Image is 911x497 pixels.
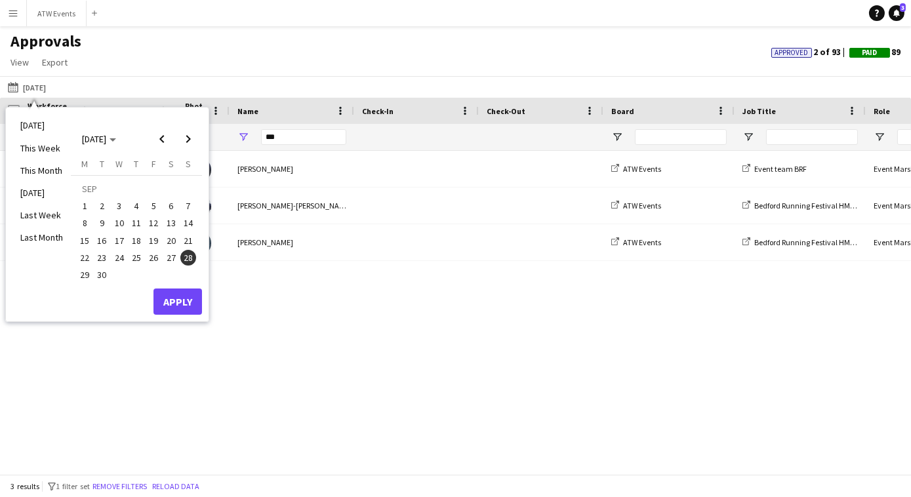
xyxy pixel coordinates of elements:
[487,106,525,116] span: Check-Out
[76,266,93,283] button: 29-09-2025
[889,5,904,21] a: 3
[874,131,885,143] button: Open Filter Menu
[146,198,161,214] span: 5
[742,164,807,174] a: Event team BRF
[134,158,138,170] span: T
[129,198,144,214] span: 4
[77,233,92,248] span: 15
[163,233,179,248] span: 20
[129,216,144,231] span: 11
[180,249,197,266] button: 28-09-2025
[115,158,123,170] span: W
[261,129,346,145] input: Name Filter Input
[163,216,179,231] span: 13
[12,159,71,182] li: This Month
[106,106,125,116] span: Date
[12,137,71,159] li: This Week
[128,232,145,249] button: 18-09-2025
[111,214,128,231] button: 10-09-2025
[145,232,162,249] button: 19-09-2025
[77,267,92,283] span: 29
[93,232,110,249] button: 16-09-2025
[186,158,191,170] span: S
[180,214,197,231] button: 14-09-2025
[12,204,71,226] li: Last Week
[82,133,106,145] span: [DATE]
[162,232,179,249] button: 20-09-2025
[146,250,161,266] span: 26
[12,114,71,136] li: [DATE]
[180,216,196,231] span: 14
[623,237,661,247] span: ATW Events
[128,249,145,266] button: 25-09-2025
[111,232,128,249] button: 17-09-2025
[12,226,71,248] li: Last Month
[162,214,179,231] button: 13-09-2025
[149,126,175,152] button: Previous month
[129,233,144,248] span: 18
[611,201,661,210] a: ATW Events
[94,267,110,283] span: 30
[742,106,776,116] span: Job Title
[111,249,128,266] button: 24-09-2025
[37,54,73,71] a: Export
[163,250,179,266] span: 27
[623,201,661,210] span: ATW Events
[77,250,92,266] span: 22
[81,158,88,170] span: M
[94,198,110,214] span: 2
[111,233,127,248] span: 17
[146,216,161,231] span: 12
[76,197,93,214] button: 01-09-2025
[230,224,354,260] div: [PERSON_NAME]
[180,198,196,214] span: 7
[128,197,145,214] button: 04-09-2025
[145,214,162,231] button: 12-09-2025
[111,250,127,266] span: 24
[90,479,150,494] button: Remove filters
[153,288,202,315] button: Apply
[766,129,858,145] input: Job Title Filter Input
[77,216,92,231] span: 8
[163,198,179,214] span: 6
[5,79,49,95] button: [DATE]
[180,197,197,214] button: 07-09-2025
[94,216,110,231] span: 9
[611,237,661,247] a: ATW Events
[28,101,75,121] span: Workforce ID
[94,233,110,248] span: 16
[100,158,104,170] span: T
[611,106,634,116] span: Board
[76,180,197,197] td: SEP
[362,106,394,116] span: Check-In
[185,101,206,121] span: Photo
[611,164,661,174] a: ATW Events
[76,214,93,231] button: 08-09-2025
[162,249,179,266] button: 27-09-2025
[129,250,144,266] span: 25
[771,46,849,58] span: 2 of 93
[56,481,90,491] span: 1 filter set
[169,158,174,170] span: S
[623,164,661,174] span: ATW Events
[77,198,92,214] span: 1
[230,188,354,224] div: [PERSON_NAME]-[PERSON_NAME]
[775,49,809,57] span: Approved
[180,250,196,266] span: 28
[94,250,110,266] span: 23
[111,197,128,214] button: 03-09-2025
[742,131,754,143] button: Open Filter Menu
[93,266,110,283] button: 30-09-2025
[111,216,127,231] span: 10
[145,197,162,214] button: 05-09-2025
[150,479,202,494] button: Reload data
[5,54,34,71] a: View
[237,131,249,143] button: Open Filter Menu
[128,214,145,231] button: 11-09-2025
[111,198,127,214] span: 3
[900,3,906,12] span: 3
[180,233,196,248] span: 21
[175,126,201,152] button: Next month
[180,232,197,249] button: 21-09-2025
[93,249,110,266] button: 23-09-2025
